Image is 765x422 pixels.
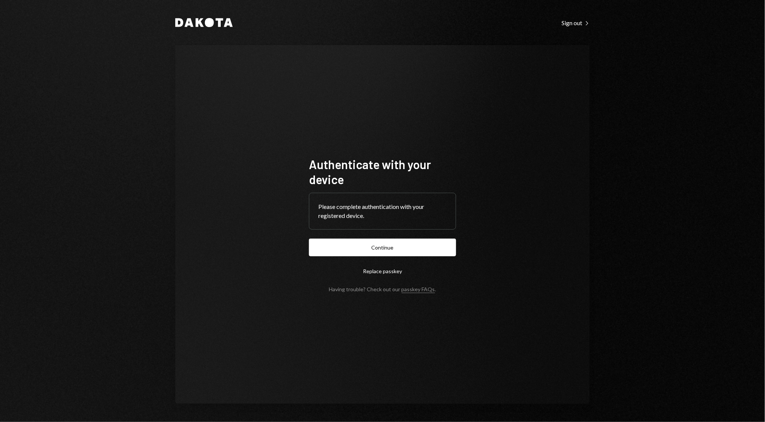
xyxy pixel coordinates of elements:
[562,18,590,27] a: Sign out
[318,202,447,220] div: Please complete authentication with your registered device.
[309,262,456,280] button: Replace passkey
[562,19,590,27] div: Sign out
[309,239,456,256] button: Continue
[329,286,436,292] div: Having trouble? Check out our .
[309,157,456,187] h1: Authenticate with your device
[402,286,435,293] a: passkey FAQs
